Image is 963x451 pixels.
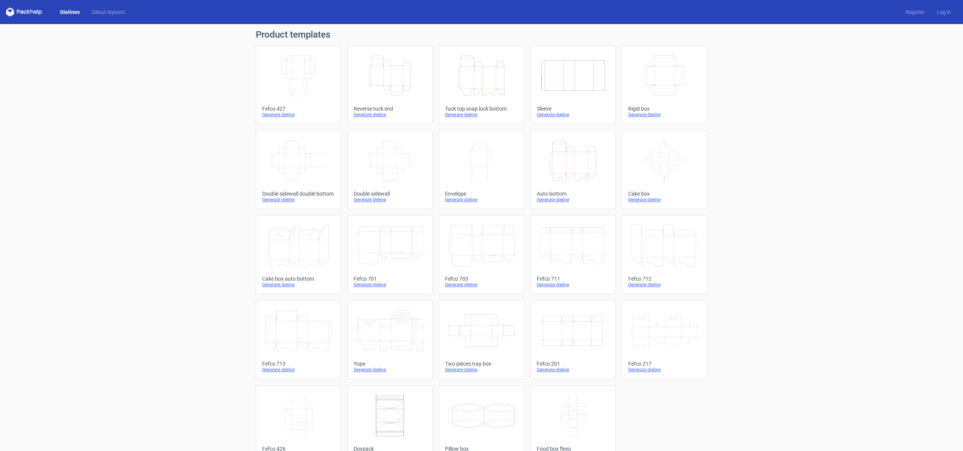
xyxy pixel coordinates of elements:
[347,215,433,294] a: Fefco 701Generate dieline
[354,367,426,373] div: Generate dieline
[256,45,341,124] a: Fefco 427Generate dieline
[445,106,518,112] div: Tuck top snap lock bottom
[256,130,341,209] a: Double sidewall double bottomGenerate dieline
[537,361,609,367] div: Fefco 201
[445,276,518,282] div: Fefco 703
[262,106,335,112] div: Fefco 427
[537,191,609,197] div: Auto bottom
[54,8,86,16] a: Dielines
[530,130,616,209] a: Auto bottomGenerate dieline
[354,191,426,197] div: Double sidewall
[622,215,707,294] a: Fefco 712Generate dieline
[628,282,701,288] div: Generate dieline
[86,8,131,16] a: Diecut layouts
[537,367,609,373] div: Generate dieline
[537,112,609,118] div: Generate dieline
[354,106,426,112] div: Reverse tuck end
[530,300,616,379] a: Fefco 201Generate dieline
[445,197,518,203] div: Generate dieline
[262,197,335,203] div: Generate dieline
[262,191,335,197] div: Double sidewall double bottom
[628,197,701,203] div: Generate dieline
[354,282,426,288] div: Generate dieline
[439,215,524,294] a: Fefco 703Generate dieline
[256,30,707,39] h1: Product templates
[347,130,433,209] a: Double sidewallGenerate dieline
[628,191,701,197] div: Cake box
[354,276,426,282] div: Fefco 701
[628,106,701,112] div: Rigid box
[439,45,524,124] a: Tuck top snap lock bottomGenerate dieline
[445,112,518,118] div: Generate dieline
[262,367,335,373] div: Generate dieline
[354,361,426,367] div: Yope
[537,276,609,282] div: Fefco 711
[354,197,426,203] div: Generate dieline
[628,112,701,118] div: Generate dieline
[931,8,957,16] a: Log in
[347,300,433,379] a: YopeGenerate dieline
[622,130,707,209] a: Cake boxGenerate dieline
[622,45,707,124] a: Rigid boxGenerate dieline
[628,367,701,373] div: Generate dieline
[445,361,518,367] div: Two pieces tray box
[439,130,524,209] a: EnvelopeGenerate dieline
[445,282,518,288] div: Generate dieline
[262,282,335,288] div: Generate dieline
[354,112,426,118] div: Generate dieline
[445,367,518,373] div: Generate dieline
[256,215,341,294] a: Cake box auto bottomGenerate dieline
[262,276,335,282] div: Cake box auto bottom
[530,215,616,294] a: Fefco 711Generate dieline
[262,361,335,367] div: Fefco 713
[899,8,931,16] a: Register
[622,300,707,379] a: Fefco 217Generate dieline
[628,361,701,367] div: Fefco 217
[347,45,433,124] a: Reverse tuck endGenerate dieline
[537,106,609,112] div: Sleeve
[262,112,335,118] div: Generate dieline
[530,45,616,124] a: SleeveGenerate dieline
[445,191,518,197] div: Envelope
[628,276,701,282] div: Fefco 712
[439,300,524,379] a: Two pieces tray boxGenerate dieline
[537,197,609,203] div: Generate dieline
[537,282,609,288] div: Generate dieline
[256,300,341,379] a: Fefco 713Generate dieline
